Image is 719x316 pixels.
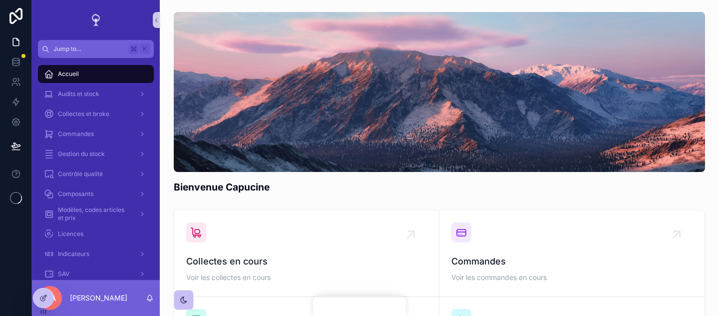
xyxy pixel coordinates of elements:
a: Composants [38,185,154,203]
span: Voir les collectes en cours [186,272,427,282]
span: Composants [58,190,93,198]
span: Audits et stock [58,90,99,98]
span: Collectes et broke [58,110,109,118]
img: App logo [88,12,104,28]
a: Modèles, codes articles et prix [38,205,154,223]
a: Collectes et broke [38,105,154,123]
a: Licences [38,225,154,243]
span: Collectes en cours [186,254,427,268]
button: Jump to...K [38,40,154,58]
span: K [141,45,149,53]
a: Accueil [38,65,154,83]
a: Indicateurs [38,245,154,263]
span: Commandes [58,130,94,138]
span: Voir les commandes en cours [451,272,693,282]
span: Jump to... [53,45,125,53]
a: Commandes [38,125,154,143]
a: CommandesVoir les commandes en cours [439,210,705,297]
a: Gestion du stock [38,145,154,163]
span: Contrôle qualité [58,170,103,178]
h1: Bienvenue Capucine [174,180,270,194]
a: Collectes en coursVoir les collectes en cours [174,210,439,297]
span: Accueil [58,70,79,78]
div: scrollable content [32,58,160,280]
span: Commandes [451,254,693,268]
a: Audits et stock [38,85,154,103]
p: [PERSON_NAME] [70,293,127,303]
span: Licences [58,230,83,238]
span: Gestion du stock [58,150,105,158]
span: Modèles, codes articles et prix [58,206,131,222]
a: SAV [38,265,154,283]
span: Indicateurs [58,250,89,258]
a: Contrôle qualité [38,165,154,183]
span: SAV [58,270,69,278]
